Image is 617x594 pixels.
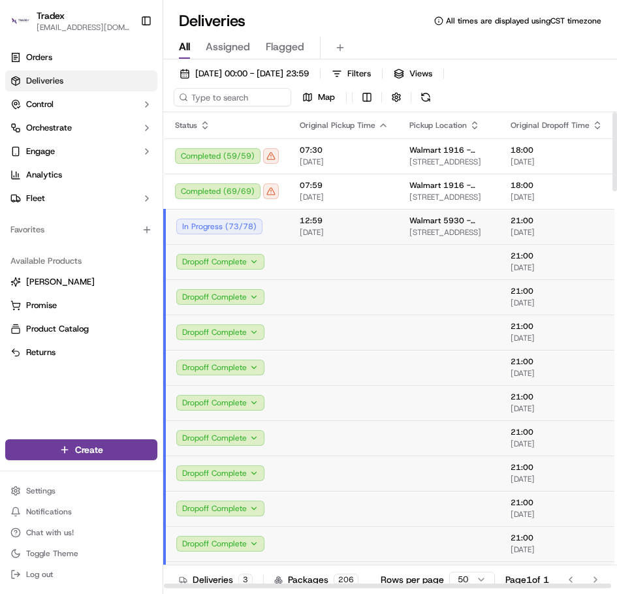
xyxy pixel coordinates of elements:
span: [DATE] [511,192,603,202]
button: Dropoff Complete [176,289,264,305]
span: Map [318,91,335,103]
button: Control [5,94,157,115]
div: Available Products [5,251,157,272]
button: Start new chat [222,129,238,144]
span: 21:00 [511,533,603,543]
span: [DATE] [511,403,603,414]
button: Dropoff Complete [176,536,264,552]
span: 21:00 [511,251,603,261]
span: Toggle Theme [26,548,78,559]
span: [DATE] [300,192,388,202]
span: Flagged [266,39,304,55]
button: Promise [5,295,157,316]
a: [PERSON_NAME] [10,276,152,288]
span: Control [26,99,54,110]
span: 07:30 [300,145,388,155]
span: Returns [26,347,55,358]
button: Dropoff Complete [176,254,264,270]
span: Filters [347,68,371,80]
img: 1736555255976-a54dd68f-1ca7-489b-9aae-adbdc363a1c4 [13,125,37,148]
span: [DATE] [300,227,388,238]
span: Promise [26,300,57,311]
div: We're available if you need us! [44,138,165,148]
span: Pickup Location [409,120,467,131]
div: Start new chat [44,125,214,138]
span: Assigned [206,39,250,55]
button: [DATE] 00:00 - [DATE] 23:59 [174,65,315,83]
span: [EMAIL_ADDRESS][DOMAIN_NAME] [37,22,130,33]
span: Fleet [26,193,45,204]
span: [DATE] 00:00 - [DATE] 23:59 [195,68,309,80]
span: Chat with us! [26,527,74,538]
button: Settings [5,482,157,500]
button: Refresh [417,88,435,106]
a: Promise [10,300,152,311]
button: Dropoff Complete [176,324,264,340]
input: Got a question? Start typing here... [34,84,235,98]
span: 21:00 [511,497,603,508]
button: Map [296,88,341,106]
span: 18:00 [511,180,603,191]
button: Product Catalog [5,319,157,339]
a: 💻API Documentation [105,184,215,208]
span: [STREET_ADDRESS] [409,227,490,238]
span: [DATE] [511,474,603,484]
span: Walmart 1916 - [GEOGRAPHIC_DATA], [GEOGRAPHIC_DATA] [409,145,490,155]
span: All times are displayed using CST timezone [446,16,601,26]
button: Notifications [5,503,157,521]
input: Type to search [174,88,291,106]
button: Fleet [5,188,157,209]
a: Product Catalog [10,323,152,335]
img: Tradex [10,10,31,31]
span: 21:00 [511,321,603,332]
span: 12:59 [300,215,388,226]
span: Notifications [26,507,72,517]
span: [DATE] [511,544,603,555]
span: Walmart 1916 - [GEOGRAPHIC_DATA], [GEOGRAPHIC_DATA] [409,180,490,191]
span: 21:00 [511,427,603,437]
div: Packages [274,573,358,586]
span: [DATE] [511,157,603,167]
div: 3 [238,574,253,586]
button: Views [388,65,438,83]
span: Settings [26,486,55,496]
button: Toggle Theme [5,544,157,563]
a: Returns [10,347,152,358]
button: TradexTradex[EMAIL_ADDRESS][DOMAIN_NAME] [5,5,135,37]
a: Deliveries [5,70,157,91]
span: Analytics [26,169,62,181]
span: Deliveries [26,75,63,87]
span: [DATE] [511,333,603,343]
span: API Documentation [123,189,210,202]
button: Engage [5,141,157,162]
span: [DATE] [511,262,603,273]
span: [STREET_ADDRESS] [409,192,490,202]
span: 21:00 [511,392,603,402]
span: 21:00 [511,286,603,296]
button: Tradex [37,9,65,22]
div: Favorites [5,219,157,240]
span: Views [409,68,432,80]
button: [PERSON_NAME] [5,272,157,292]
img: Nash [13,13,39,39]
a: Orders [5,47,157,68]
span: 18:00 [511,145,603,155]
button: Dropoff Complete [176,465,264,481]
span: Original Pickup Time [300,120,375,131]
span: [DATE] [511,509,603,520]
span: [DATE] [511,227,603,238]
span: [DATE] [511,439,603,449]
h1: Deliveries [179,10,245,31]
span: Status [175,120,197,131]
span: [DATE] [511,298,603,308]
a: Analytics [5,164,157,185]
button: Filters [326,65,377,83]
span: Orders [26,52,52,63]
span: Walmart 5930 - [GEOGRAPHIC_DATA], [GEOGRAPHIC_DATA] [409,215,490,226]
div: Page 1 of 1 [505,573,549,586]
p: Welcome 👋 [13,52,238,73]
span: [PERSON_NAME] [26,276,95,288]
p: Rows per page [381,573,444,586]
a: Powered byPylon [92,221,158,231]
